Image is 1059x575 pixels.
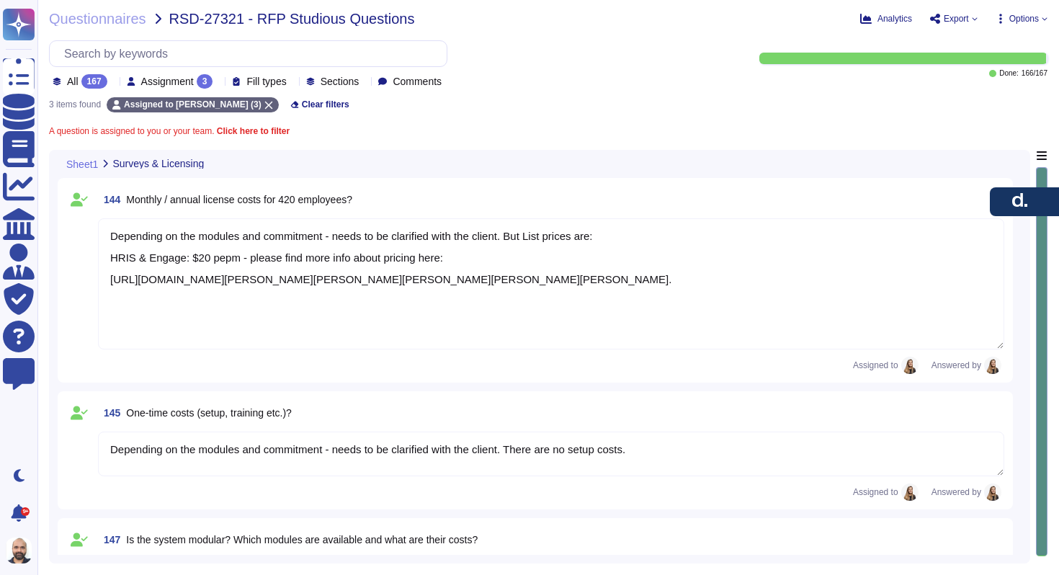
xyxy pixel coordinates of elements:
textarea: Depending on the modules and commitment - needs to be clarified with the client. There are no set... [98,432,1004,476]
div: 9+ [21,507,30,516]
img: user [6,538,32,563]
span: Assigned to [853,357,926,374]
span: Options [1009,14,1039,23]
span: Export [944,14,969,23]
span: Sheet1 [66,159,98,169]
b: Click here to filter [214,126,290,136]
span: Done: [999,70,1019,77]
div: 167 [81,74,107,89]
img: user [901,357,919,374]
div: 3 [197,74,213,89]
span: Sections [321,76,359,86]
img: user [984,357,1001,374]
span: Monthly / annual license costs for 420 employees? [126,194,352,205]
img: user [901,483,919,501]
span: A question is assigned to you or your team. [49,127,290,135]
span: Surveys & Licensing [112,159,204,169]
span: Answered by [931,488,981,496]
input: Search by keywords [57,41,447,66]
span: 145 [98,408,120,418]
div: 3 items found [49,100,101,109]
span: Comments [393,76,442,86]
span: 144 [98,195,120,205]
button: user [3,535,42,566]
button: Analytics [860,13,912,24]
span: Assignment [141,76,194,86]
span: Questionnaires [49,12,146,26]
img: user [984,483,1001,501]
span: Assigned to [PERSON_NAME] (3) [124,100,262,109]
span: Analytics [877,14,912,23]
span: Assigned to [853,483,926,501]
span: Answered by [931,361,981,370]
span: 147 [98,535,120,545]
span: 166 / 167 [1022,70,1047,77]
span: All [67,76,79,86]
span: Clear filters [302,100,349,109]
span: Fill types [246,76,286,86]
span: One‑time costs (setup, training etc.)? [126,407,292,419]
span: Is the system modular? Which modules are available and what are their costs? [126,534,478,545]
span: RSD-27321 - RFP Studious Questions [169,12,415,26]
textarea: Depending on the modules and commitment - needs to be clarified with the client. But List prices ... [98,218,1004,349]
